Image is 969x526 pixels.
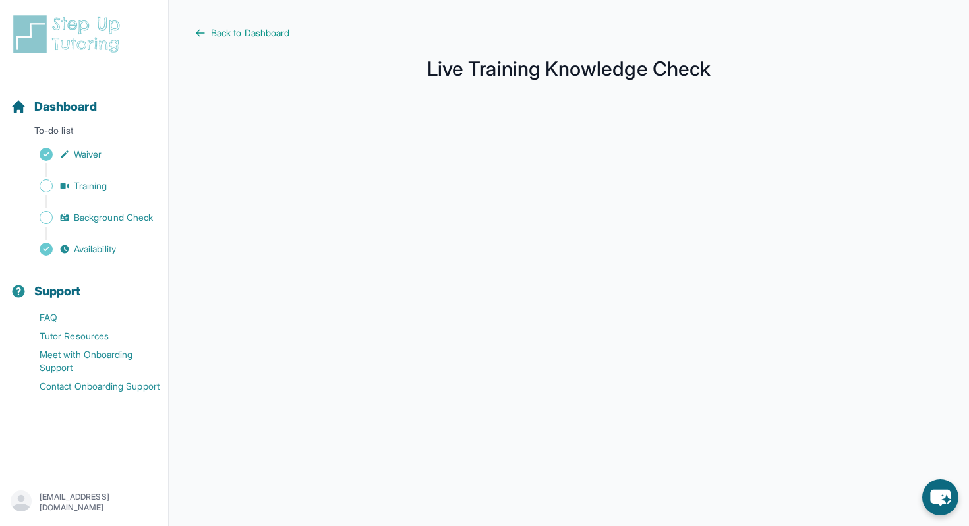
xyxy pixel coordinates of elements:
[5,261,163,306] button: Support
[11,208,168,227] a: Background Check
[11,13,128,55] img: logo
[74,211,153,224] span: Background Check
[11,308,168,327] a: FAQ
[11,377,168,395] a: Contact Onboarding Support
[195,61,943,76] h1: Live Training Knowledge Check
[11,327,168,345] a: Tutor Resources
[74,179,107,192] span: Training
[40,492,158,513] p: [EMAIL_ADDRESS][DOMAIN_NAME]
[34,98,97,116] span: Dashboard
[11,177,168,195] a: Training
[11,490,158,514] button: [EMAIL_ADDRESS][DOMAIN_NAME]
[11,98,97,116] a: Dashboard
[5,124,163,142] p: To-do list
[74,148,102,161] span: Waiver
[195,26,943,40] a: Back to Dashboard
[922,479,958,515] button: chat-button
[34,282,81,301] span: Support
[11,240,168,258] a: Availability
[211,26,289,40] span: Back to Dashboard
[5,76,163,121] button: Dashboard
[74,243,116,256] span: Availability
[11,345,168,377] a: Meet with Onboarding Support
[11,145,168,163] a: Waiver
